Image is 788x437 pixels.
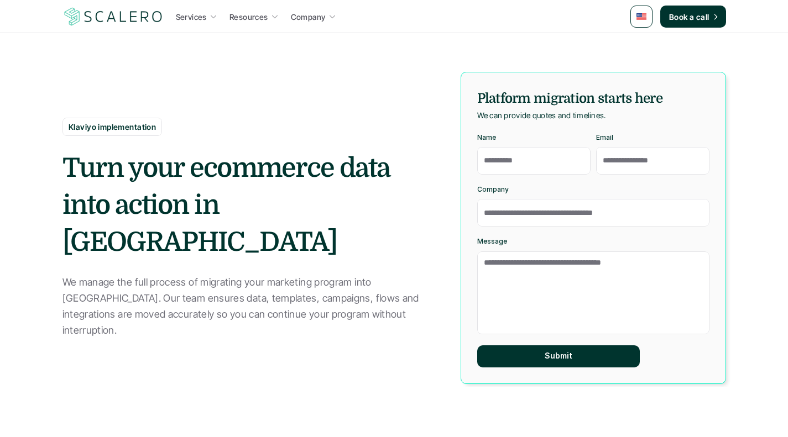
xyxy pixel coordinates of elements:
[62,275,422,338] p: We manage the full process of migrating your marketing program into [GEOGRAPHIC_DATA]. Our team e...
[229,11,268,23] p: Resources
[477,238,507,245] p: Message
[477,134,496,141] p: Name
[477,88,709,108] h5: Platform migration starts here
[62,150,436,261] h2: Turn your ecommerce data into action in [GEOGRAPHIC_DATA]
[477,251,709,334] textarea: Message
[291,11,326,23] p: Company
[69,121,156,133] p: Klaviyo implementation
[477,186,509,193] p: Company
[477,147,591,175] input: Name
[596,147,709,175] input: Email
[477,345,640,367] button: Submit
[596,134,613,141] p: Email
[62,6,164,27] img: Scalero company logo
[545,351,572,361] p: Submit
[477,199,709,227] input: Company
[669,11,709,23] p: Book a call
[660,6,726,28] a: Book a call
[176,11,207,23] p: Services
[477,108,606,122] p: We can provide quotes and timelines.
[62,7,164,27] a: Scalero company logo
